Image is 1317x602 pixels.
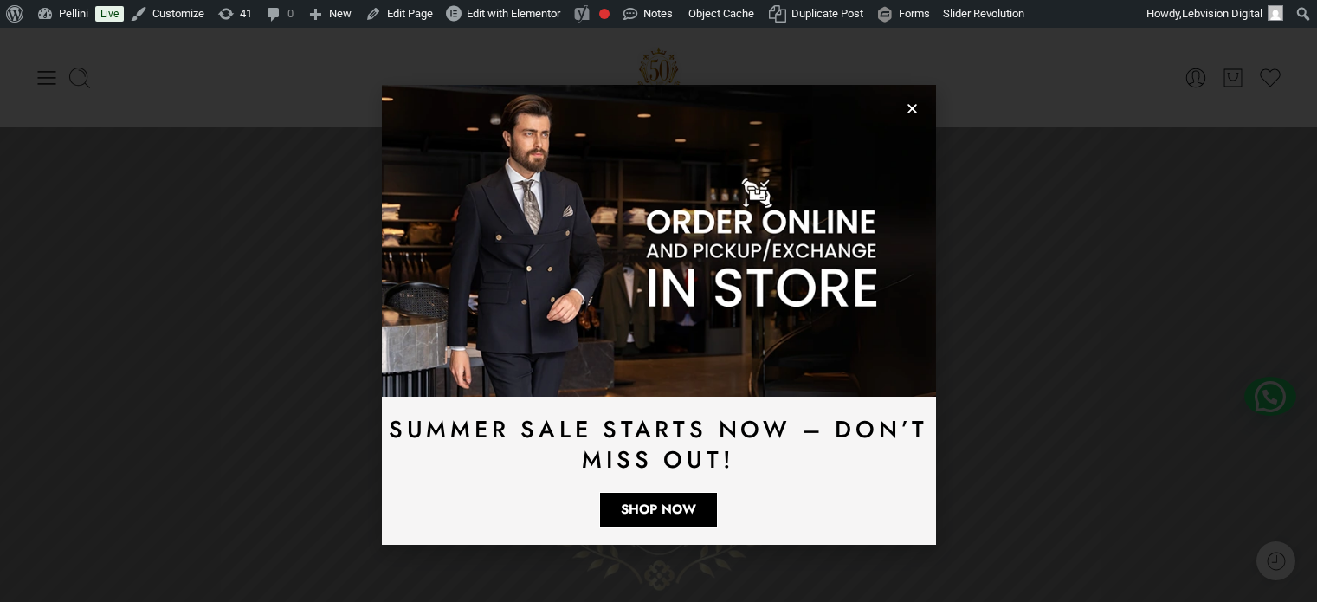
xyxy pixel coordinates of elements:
a: Live [95,6,124,22]
h2: Summer Sale Starts Now – Don’t Miss Out! [382,414,936,475]
a: Close [906,102,919,115]
span: Slider Revolution [943,7,1024,20]
span: Shop Now [621,503,696,516]
div: Focus keyphrase not set [599,9,610,19]
span: Edit with Elementor [467,7,560,20]
span: Lebvision Digital [1182,7,1262,20]
a: Shop Now [599,492,718,528]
